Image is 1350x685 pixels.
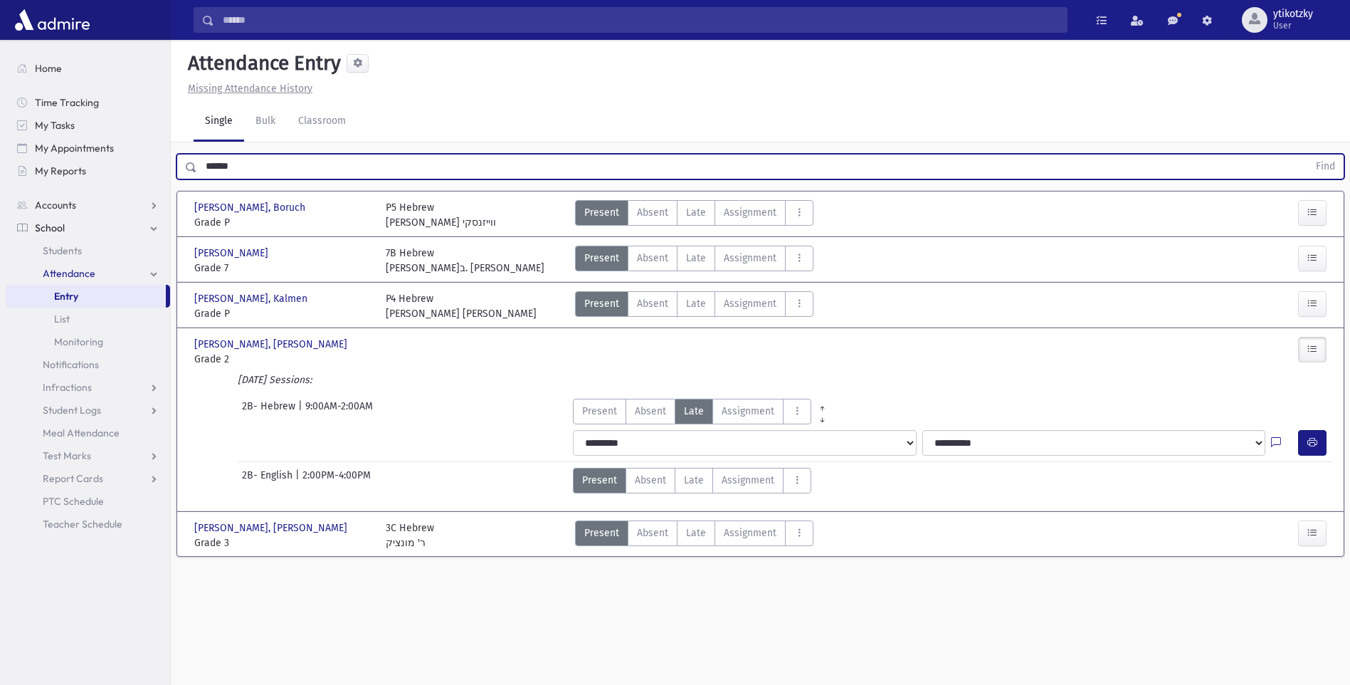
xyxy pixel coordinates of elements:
[194,215,371,230] span: Grade P
[182,83,312,95] a: Missing Attendance History
[6,239,170,262] a: Students
[43,358,99,371] span: Notifications
[635,473,666,488] span: Absent
[584,296,619,311] span: Present
[6,137,170,160] a: My Appointments
[194,102,244,142] a: Single
[724,251,776,266] span: Assignment
[686,205,706,220] span: Late
[35,96,99,109] span: Time Tracking
[54,335,103,348] span: Monitoring
[11,6,93,34] img: AdmirePro
[584,205,619,220] span: Present
[238,374,312,386] i: [DATE] Sessions:
[386,291,537,321] div: P4 Hebrew [PERSON_NAME] [PERSON_NAME]
[43,472,103,485] span: Report Cards
[188,83,312,95] u: Missing Attendance History
[1273,9,1313,20] span: ytikotzky
[722,404,774,419] span: Assignment
[43,495,104,508] span: PTC Schedule
[54,290,78,303] span: Entry
[582,404,617,419] span: Present
[637,525,668,540] span: Absent
[43,449,91,462] span: Test Marks
[43,244,82,257] span: Students
[43,267,95,280] span: Attendance
[194,535,371,550] span: Grade 3
[43,518,122,530] span: Teacher Schedule
[637,205,668,220] span: Absent
[722,473,774,488] span: Assignment
[194,352,371,367] span: Grade 2
[43,404,101,417] span: Student Logs
[6,376,170,399] a: Infractions
[302,468,371,493] span: 2:00PM-4:00PM
[637,296,668,311] span: Absent
[811,399,833,410] a: All Prior
[6,262,170,285] a: Attendance
[684,473,704,488] span: Late
[575,521,813,550] div: AttTypes
[295,468,302,493] span: |
[6,194,170,216] a: Accounts
[386,200,496,230] div: P5 Hebrew [PERSON_NAME] ווייזנסקי
[194,291,310,306] span: [PERSON_NAME], Kalmen
[6,467,170,490] a: Report Cards
[582,473,617,488] span: Present
[1273,20,1313,31] span: User
[6,285,166,308] a: Entry
[35,164,86,177] span: My Reports
[724,205,776,220] span: Assignment
[194,306,371,321] span: Grade P
[575,291,813,321] div: AttTypes
[584,251,619,266] span: Present
[686,251,706,266] span: Late
[724,296,776,311] span: Assignment
[6,399,170,422] a: Student Logs
[6,91,170,114] a: Time Tracking
[194,337,350,352] span: [PERSON_NAME], [PERSON_NAME]
[242,399,298,424] span: 2B- Hebrew
[635,404,666,419] span: Absent
[35,142,114,155] span: My Appointments
[182,51,341,75] h5: Attendance Entry
[305,399,373,424] span: 9:00AM-2:00AM
[298,399,305,424] span: |
[6,513,170,535] a: Teacher Schedule
[6,160,170,182] a: My Reports
[686,296,706,311] span: Late
[575,200,813,230] div: AttTypes
[584,525,619,540] span: Present
[287,102,357,142] a: Classroom
[1307,155,1344,179] button: Find
[6,216,170,239] a: School
[575,246,813,276] div: AttTypes
[6,308,170,330] a: List
[43,427,120,439] span: Meal Attendance
[6,490,170,513] a: PTC Schedule
[35,199,76,211] span: Accounts
[194,246,271,261] span: [PERSON_NAME]
[573,399,833,424] div: AttTypes
[637,251,668,266] span: Absent
[194,200,308,215] span: [PERSON_NAME], Boruch
[6,57,170,80] a: Home
[6,444,170,467] a: Test Marks
[724,525,776,540] span: Assignment
[386,246,544,276] div: 7B Hebrew [PERSON_NAME]ב. [PERSON_NAME]
[54,313,70,325] span: List
[214,7,1067,33] input: Search
[6,330,170,353] a: Monitoring
[35,221,65,234] span: School
[242,468,295,493] span: 2B- English
[35,62,62,75] span: Home
[6,353,170,376] a: Notifications
[686,525,706,540] span: Late
[6,422,170,444] a: Meal Attendance
[6,114,170,137] a: My Tasks
[573,468,811,493] div: AttTypes
[811,410,833,422] a: All Later
[194,521,350,535] span: [PERSON_NAME], [PERSON_NAME]
[386,521,434,550] div: 3C Hebrew ר' מונציק
[244,102,287,142] a: Bulk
